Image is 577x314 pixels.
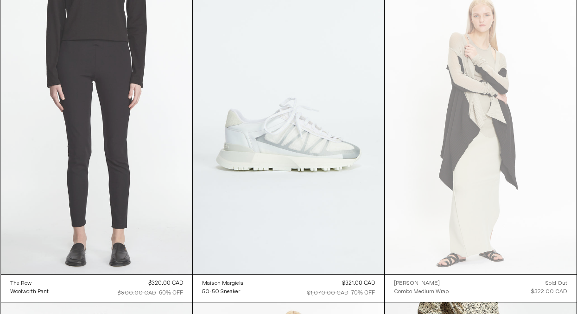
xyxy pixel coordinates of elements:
[545,279,567,288] div: Sold out
[10,288,49,296] a: Woolworth Pant
[394,279,449,288] a: [PERSON_NAME]
[351,289,375,297] div: 70% OFF
[531,288,567,296] div: $322.00 CAD
[202,288,240,296] div: 50-50 Sneaker
[148,279,183,288] div: $320.00 CAD
[159,289,183,297] div: 60% OFF
[10,280,32,288] div: The Row
[202,288,243,296] a: 50-50 Sneaker
[202,279,243,288] a: Maison Margiela
[10,288,49,296] div: Woolworth Pant
[307,289,349,297] div: $1,070.00 CAD
[10,279,49,288] a: The Row
[118,289,156,297] div: $800.00 CAD
[394,288,449,296] a: Combo Medium Wrap
[394,288,449,296] div: Combo Medium Wrap
[394,280,440,288] div: [PERSON_NAME]
[342,279,375,288] div: $321.00 CAD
